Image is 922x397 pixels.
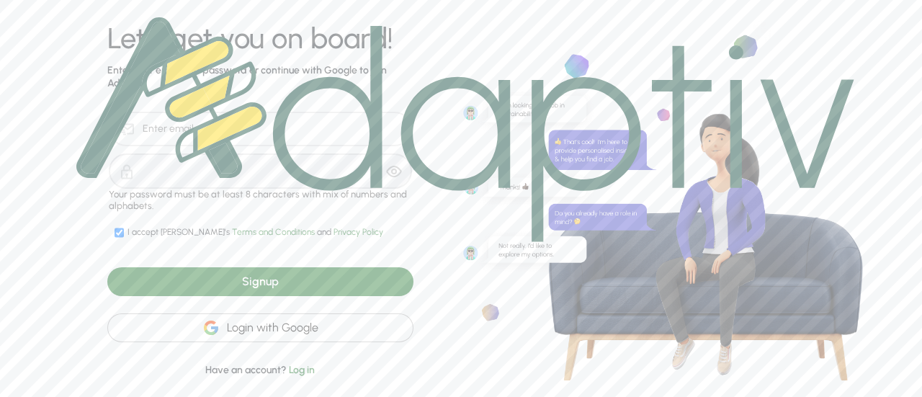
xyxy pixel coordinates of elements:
div: Signup [107,267,413,296]
div: Login with Google [107,313,413,342]
img: google-icon.2f27fcd6077ff8336a97d9c3f95f339d.svg [202,319,220,336]
span: Log in [289,364,315,376]
img: logo.1749501288befa47a911bf1f7fa84db0.svg [76,17,854,242]
div: Have an account? [107,346,413,378]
